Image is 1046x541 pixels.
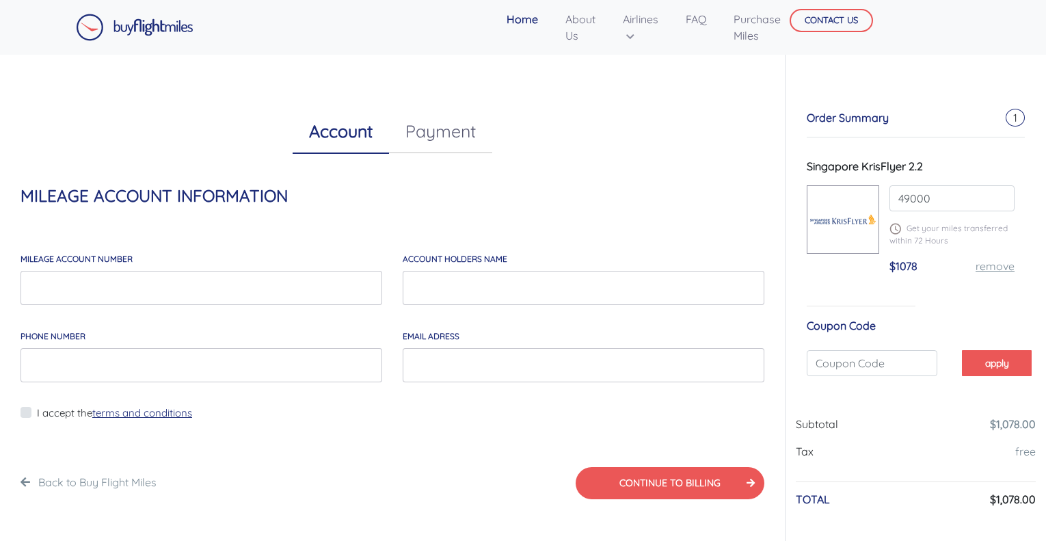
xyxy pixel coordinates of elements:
[962,350,1032,375] button: apply
[796,445,814,458] span: Tax
[1015,445,1036,458] a: free
[889,259,917,273] span: $1078
[21,253,133,265] label: MILEAGE account number
[92,406,192,419] a: terms and conditions
[501,5,544,33] a: Home
[807,111,889,124] span: Order Summary
[976,259,1015,273] a: remove
[576,467,764,499] button: CONTINUE TO BILLING
[21,186,764,206] h4: MILEAGE ACCOUNT INFORMATION
[21,330,85,343] label: Phone Number
[990,417,1036,431] a: $1,078.00
[680,5,712,33] a: FAQ
[889,222,1015,247] p: Get your miles transferred within 72 Hours
[37,406,192,421] label: I accept the
[790,9,873,32] button: CONTACT US
[389,109,492,153] a: Payment
[76,10,193,44] a: Buy Flight Miles Logo
[1006,109,1025,127] span: 1
[807,204,879,235] img: Singapore-KrisFlyer.png
[76,14,193,41] img: Buy Flight Miles Logo
[728,5,786,49] a: Purchase Miles
[38,475,157,489] a: Back to Buy Flight Miles
[807,350,938,376] input: Coupon Code
[560,5,601,49] a: About Us
[403,253,507,265] label: account holders NAME
[796,493,830,506] h6: TOTAL
[617,5,664,49] a: Airlines
[403,330,459,343] label: email adress
[807,319,876,332] span: Coupon Code
[293,109,389,154] a: Account
[990,493,1036,506] h6: $1,078.00
[889,223,901,235] img: schedule.png
[796,417,838,431] span: Subtotal
[807,159,923,173] span: Singapore KrisFlyer 2.2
